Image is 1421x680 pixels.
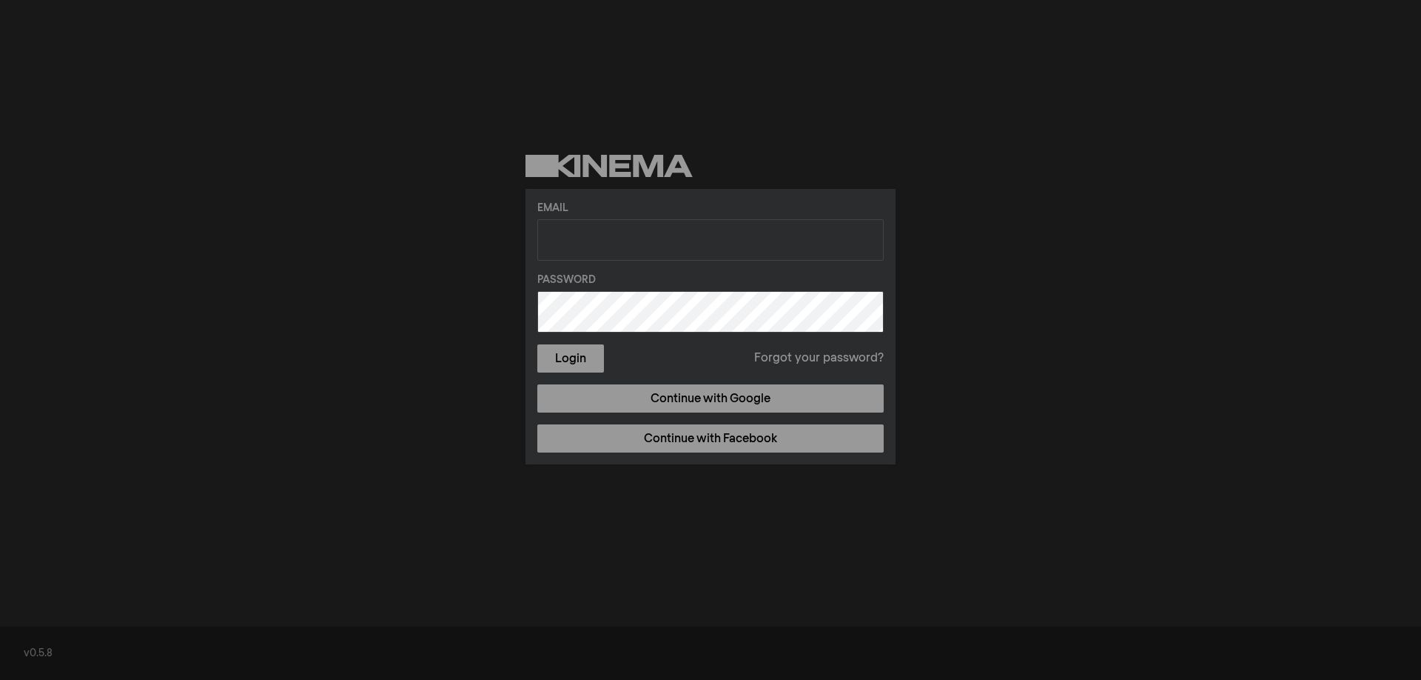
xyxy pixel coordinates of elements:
a: Continue with Google [537,384,884,413]
a: Continue with Facebook [537,424,884,453]
a: Forgot your password? [754,350,884,367]
label: Email [537,201,884,216]
label: Password [537,273,884,288]
button: Login [537,344,604,373]
div: v0.5.8 [24,646,1397,661]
